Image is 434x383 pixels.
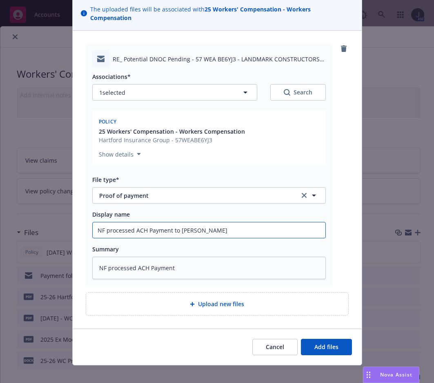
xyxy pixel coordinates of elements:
span: Add files [314,343,338,351]
button: Nova Assist [363,367,419,383]
div: Drag to move [363,367,374,383]
span: Cancel [266,343,284,351]
button: Add files [301,339,352,355]
span: Upload new files [198,300,244,308]
button: Cancel [252,339,298,355]
div: Upload new files [86,292,349,316]
span: Summary [92,245,119,253]
textarea: NF processed ACH Payment [92,257,326,279]
span: Nova Assist [380,371,412,378]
